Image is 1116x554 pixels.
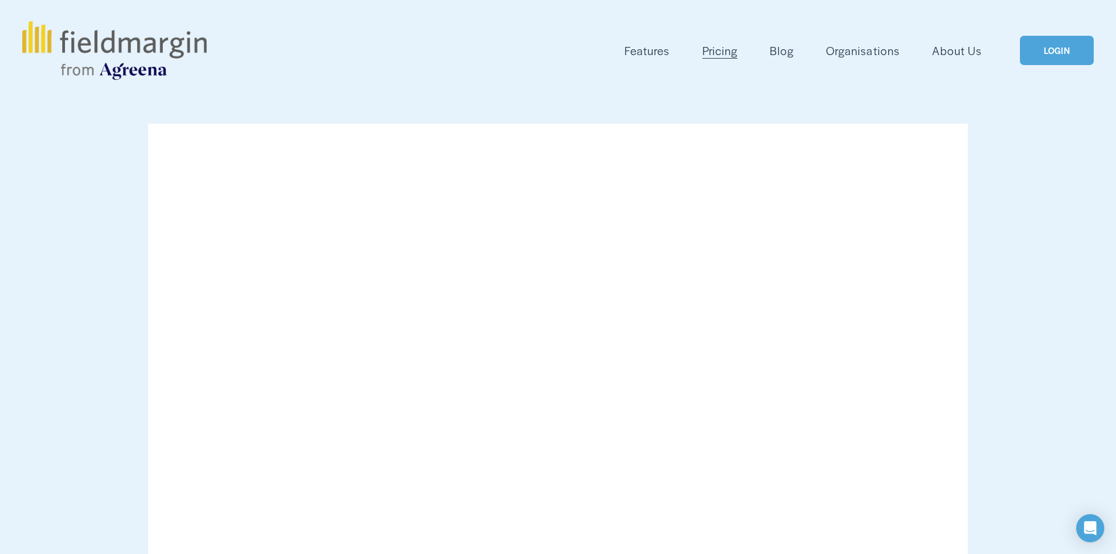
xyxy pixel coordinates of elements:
img: fieldmargin.com [22,21,206,80]
span: Features [624,42,670,59]
a: Organisations [826,41,899,60]
a: folder dropdown [624,41,670,60]
a: Blog [770,41,794,60]
a: About Us [932,41,982,60]
a: LOGIN [1020,36,1094,66]
a: Pricing [702,41,738,60]
div: Open Intercom Messenger [1076,514,1104,542]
